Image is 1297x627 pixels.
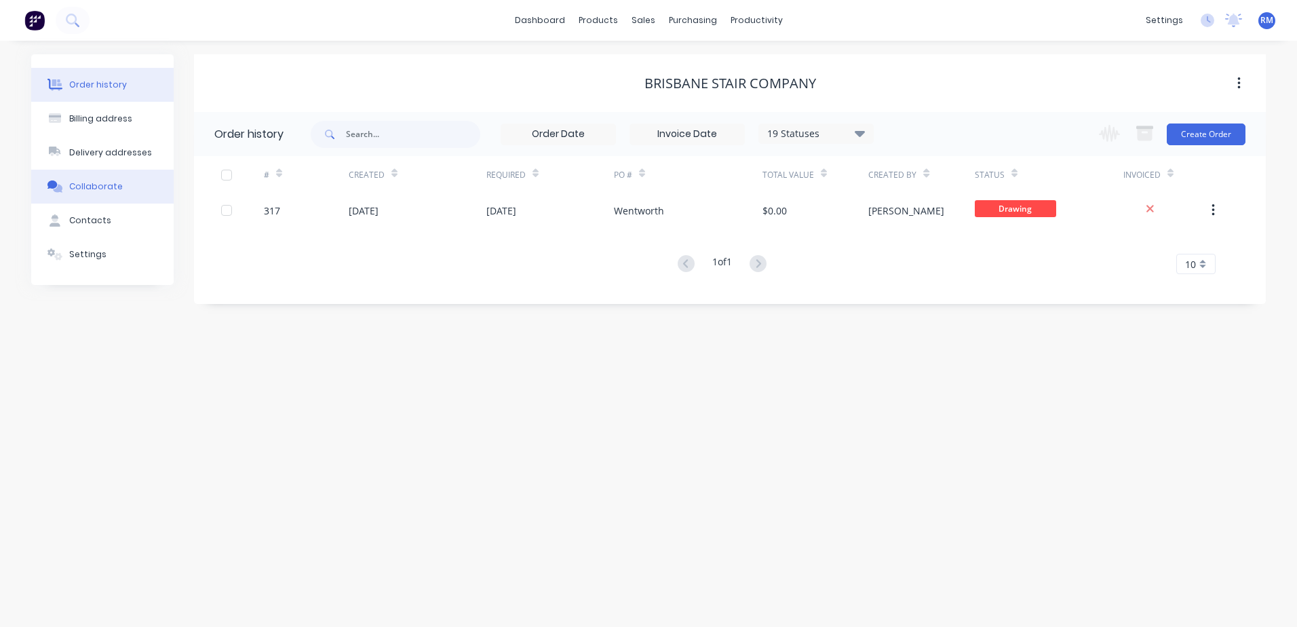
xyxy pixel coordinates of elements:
[614,169,632,181] div: PO #
[975,156,1123,193] div: Status
[762,169,814,181] div: Total Value
[724,10,790,31] div: productivity
[69,180,123,193] div: Collaborate
[614,204,664,218] div: Wentworth
[346,121,480,148] input: Search...
[486,204,516,218] div: [DATE]
[501,124,615,145] input: Order Date
[1260,14,1273,26] span: RM
[868,204,944,218] div: [PERSON_NAME]
[69,147,152,159] div: Delivery addresses
[31,204,174,237] button: Contacts
[630,124,744,145] input: Invoice Date
[31,68,174,102] button: Order history
[69,248,107,261] div: Settings
[349,169,385,181] div: Created
[31,102,174,136] button: Billing address
[644,75,816,92] div: Brisbane Stair Company
[1139,10,1190,31] div: settings
[349,156,486,193] div: Created
[868,156,974,193] div: Created By
[1167,123,1245,145] button: Create Order
[31,170,174,204] button: Collaborate
[662,10,724,31] div: purchasing
[69,214,111,227] div: Contacts
[31,136,174,170] button: Delivery addresses
[759,126,873,141] div: 19 Statuses
[614,156,762,193] div: PO #
[762,156,868,193] div: Total Value
[508,10,572,31] a: dashboard
[1123,156,1208,193] div: Invoiced
[349,204,379,218] div: [DATE]
[1123,169,1161,181] div: Invoiced
[625,10,662,31] div: sales
[1185,257,1196,271] span: 10
[264,204,280,218] div: 317
[975,200,1056,217] span: Drawing
[264,156,349,193] div: #
[69,79,127,91] div: Order history
[31,237,174,271] button: Settings
[24,10,45,31] img: Factory
[712,254,732,274] div: 1 of 1
[486,156,614,193] div: Required
[572,10,625,31] div: products
[762,204,787,218] div: $0.00
[975,169,1005,181] div: Status
[214,126,284,142] div: Order history
[486,169,526,181] div: Required
[69,113,132,125] div: Billing address
[868,169,916,181] div: Created By
[264,169,269,181] div: #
